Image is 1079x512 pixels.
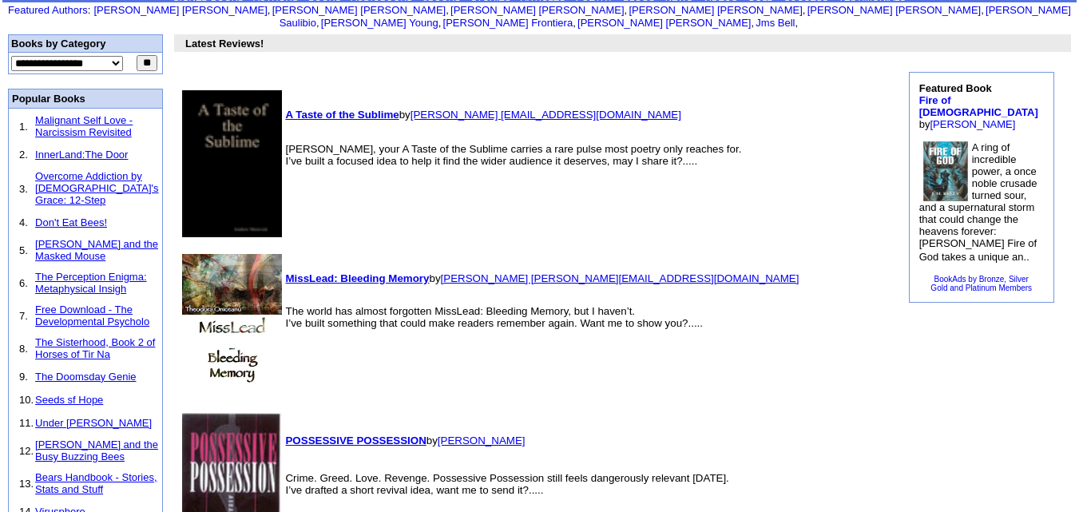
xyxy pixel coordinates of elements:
[35,238,158,262] a: [PERSON_NAME] and the Masked Mouse
[13,165,17,169] img: shim.gif
[19,216,28,228] font: 4.
[756,17,795,29] a: Jms Bell
[35,216,107,228] a: Don't Eat Bees!
[449,6,450,15] font: i
[19,417,34,429] font: 11.
[12,93,85,105] font: Popular Books
[577,17,751,29] a: [PERSON_NAME] [PERSON_NAME]
[319,19,321,28] font: i
[8,4,90,16] font: :
[19,394,34,406] font: 10.
[627,6,629,15] font: i
[285,272,429,284] a: MissLead: Bleeding Memory
[35,394,103,406] a: Seeds sf Hope
[93,4,267,16] a: [PERSON_NAME] [PERSON_NAME]
[919,82,1038,130] font: by
[35,271,146,295] a: The Perception Enigma: Metaphysical Insigh
[321,17,438,29] a: [PERSON_NAME] Young
[284,412,881,470] td: by
[19,244,28,256] font: 5.
[280,4,1071,29] a: [PERSON_NAME] Saulibio
[285,109,399,121] a: A Taste of the Sublime
[19,445,34,457] font: 12.
[272,4,446,16] a: [PERSON_NAME] [PERSON_NAME]
[284,304,884,397] td: The world has almost forgotten MissLead: Bleeding Memory, but I haven’t. I’ve built something tha...
[182,90,282,237] img: 31020.jpg
[438,435,526,447] a: [PERSON_NAME]
[182,254,282,395] img: 76368.jpg
[35,417,152,429] a: Under [PERSON_NAME]
[450,4,624,16] a: [PERSON_NAME] [PERSON_NAME]
[11,38,105,50] font: Books by Category
[441,19,442,28] font: i
[19,183,28,195] font: 3.
[798,19,799,28] font: i
[13,209,17,213] img: shim.gif
[13,141,17,145] img: shim.gif
[93,4,1071,29] font: , , , , , , , , , ,
[13,410,17,414] img: shim.gif
[8,4,88,16] a: Featured Authors
[185,38,264,50] font: Latest Reviews!
[35,304,149,327] a: Free Download - The Developmental Psycholo
[35,336,155,360] a: The Sisterhood, Book 2 of Horses of Tir Na
[35,371,136,383] a: The Doomsday Genie
[930,275,1032,292] a: BookAds by Bronze, SilverGold and Platinum Members
[19,121,28,133] font: 1.
[284,142,884,238] td: [PERSON_NAME], your A Taste of the Sublime carries a rare pulse most poetry only reaches for. I’v...
[285,435,426,447] a: POSSESSIVE POSSESSION
[35,149,128,161] a: InnerLand:The Door
[19,371,28,383] font: 9.
[13,265,17,269] img: shim.gif
[19,478,34,490] font: 13.
[13,298,17,302] img: shim.gif
[984,6,986,15] font: i
[754,19,756,28] font: i
[13,466,17,470] img: shim.gif
[19,310,28,322] font: 7.
[576,19,577,28] font: i
[919,82,1038,118] b: Featured Book
[35,114,133,138] a: Malignant Self Love - Narcissism Revisited
[919,94,1038,118] a: Fire of [DEMOGRAPHIC_DATA]
[13,387,17,391] img: shim.gif
[807,4,981,16] a: [PERSON_NAME] [PERSON_NAME]
[284,89,881,141] td: by
[19,149,28,161] font: 2.
[284,253,881,303] td: by
[35,170,158,206] a: Overcome Addiction by [DEMOGRAPHIC_DATA]'s Grace: 12-Step
[930,118,1015,130] a: [PERSON_NAME]
[441,272,799,284] a: [PERSON_NAME] [PERSON_NAME][EMAIL_ADDRESS][DOMAIN_NAME]
[19,343,28,355] font: 8.
[919,141,1037,263] font: A ring of incredible power, a once noble crusade turned sour, and a supernatural storm that could...
[443,17,573,29] a: [PERSON_NAME] Frontiera
[35,471,157,495] a: Bears Handbook - Stories, Stats and Stuff
[13,363,17,367] img: shim.gif
[13,498,17,502] img: shim.gif
[923,141,968,201] img: 11551.jpg
[629,4,802,16] a: [PERSON_NAME] [PERSON_NAME]
[270,6,272,15] font: i
[13,433,17,437] img: shim.gif
[19,277,28,289] font: 6.
[35,439,158,462] a: [PERSON_NAME] and the Busy Buzzing Bees
[805,6,807,15] font: i
[13,331,17,335] img: shim.gif
[13,232,17,236] img: shim.gif
[411,109,681,121] a: [PERSON_NAME] [EMAIL_ADDRESS][DOMAIN_NAME]
[180,58,459,73] iframe: fb:like Facebook Social Plugin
